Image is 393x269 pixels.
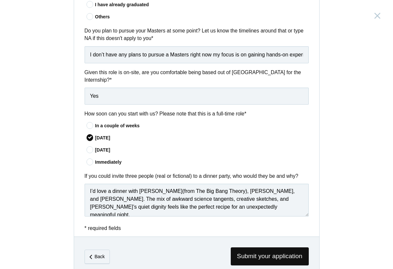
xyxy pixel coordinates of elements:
div: Immediately [95,159,309,166]
label: If you could invite three people (real or fictional) to a dinner party, who would they be and why? [85,172,309,180]
span: Submit your application [231,247,309,265]
label: Do you plan to pursue your Masters at some point? Let us know the timelines around that or type N... [85,27,309,42]
span: * required fields [85,225,121,231]
div: Others [95,13,309,20]
div: [DATE] [95,134,309,141]
em: Back [94,254,105,259]
label: How soon can you start with us? Please note that this is a full-time role [85,110,309,117]
div: I have already graduated [95,1,309,8]
label: Given this role is on-site, are you comfortable being based out of [GEOGRAPHIC_DATA] for the Inte... [85,69,309,84]
div: [DATE] [95,147,309,154]
div: In a couple of weeks [95,122,309,129]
